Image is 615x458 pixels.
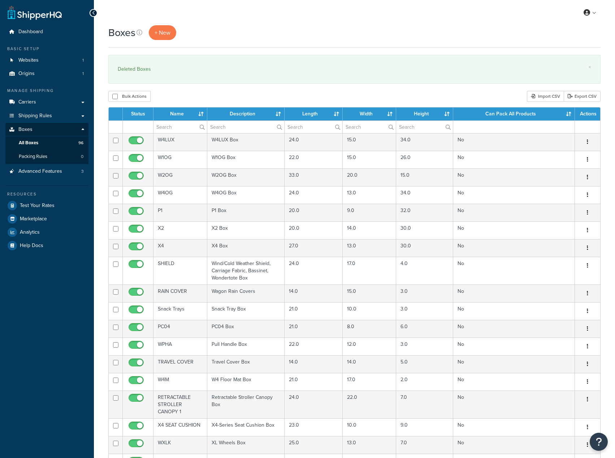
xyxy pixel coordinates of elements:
td: No [453,355,575,373]
td: No [453,320,575,338]
td: X2 [153,221,207,239]
span: Packing Rules [19,154,47,160]
td: 20.0 [285,204,343,221]
td: X4 Box [207,239,285,257]
td: W4OG Box [207,186,285,204]
td: W4M [153,373,207,391]
span: Boxes [18,127,33,133]
span: Advanced Features [18,168,62,175]
td: X4 [153,239,207,257]
td: 13.0 [343,436,396,454]
td: Wagon Rain Covers [207,285,285,302]
td: 14.0 [285,285,343,302]
td: RETRACTABLE STROLLER CANOPY 1 [153,391,207,418]
span: Dashboard [18,29,43,35]
td: 17.0 [343,257,396,285]
td: PC04 Box [207,320,285,338]
td: No [453,239,575,257]
td: Pull Handle Box [207,338,285,355]
td: 34.0 [396,186,453,204]
button: Open Resource Center [590,433,608,451]
td: No [453,204,575,221]
th: Length : activate to sort column ascending [285,107,343,120]
td: Wind/Cold Weather Shield, Carriage Fabric, Bassinet, Wondertote Box [207,257,285,285]
td: X2 Box [207,221,285,239]
td: No [453,338,575,355]
td: No [453,391,575,418]
th: Name : activate to sort column ascending [153,107,207,120]
a: Test Your Rates [5,199,88,212]
td: PC04 [153,320,207,338]
td: W4OG [153,186,207,204]
td: W4LUX Box [207,133,285,151]
a: Help Docs [5,239,88,252]
td: 22.0 [285,151,343,168]
td: 10.0 [343,418,396,436]
li: Advanced Features [5,165,88,178]
input: Search [207,121,284,133]
a: Export CSV [564,91,601,102]
td: 7.0 [396,391,453,418]
td: 6.0 [396,320,453,338]
li: Marketplace [5,212,88,225]
td: 2.0 [396,373,453,391]
td: 9.0 [343,204,396,221]
th: Description : activate to sort column ascending [207,107,285,120]
input: Search [285,121,342,133]
a: Carriers [5,96,88,109]
span: 3 [81,168,84,175]
td: WPHA [153,338,207,355]
td: X4-Series Seat Cushion Box [207,418,285,436]
li: Boxes [5,123,88,164]
th: Actions [575,107,600,120]
td: TRAVEL COVER [153,355,207,373]
td: 15.0 [343,151,396,168]
input: Search [396,121,453,133]
a: Shipping Rules [5,109,88,123]
td: 15.0 [343,133,396,151]
div: Import CSV [527,91,564,102]
td: 20.0 [285,221,343,239]
th: Can Pack All Products : activate to sort column ascending [453,107,575,120]
span: Origins [18,71,35,77]
li: Origins [5,67,88,80]
li: Dashboard [5,25,88,39]
a: Analytics [5,226,88,239]
td: 15.0 [396,168,453,186]
h1: Boxes [108,26,135,40]
td: No [453,168,575,186]
td: 32.0 [396,204,453,221]
td: 13.0 [343,239,396,257]
td: 5.0 [396,355,453,373]
td: 14.0 [285,355,343,373]
a: + New [149,25,176,40]
td: No [453,418,575,436]
td: No [453,373,575,391]
td: XL Wheels Box [207,436,285,454]
td: 9.0 [396,418,453,436]
th: Width : activate to sort column ascending [343,107,396,120]
td: Retractable Stroller Canopy Box [207,391,285,418]
li: All Boxes [5,136,88,150]
td: 17.0 [343,373,396,391]
span: 1 [82,71,84,77]
td: 14.0 [343,221,396,239]
span: 0 [81,154,83,160]
td: No [453,302,575,320]
th: Status [123,107,153,120]
li: Websites [5,54,88,67]
td: W4LUX [153,133,207,151]
td: WXLK [153,436,207,454]
td: RAIN COVER [153,285,207,302]
a: × [588,64,591,70]
a: Packing Rules 0 [5,150,88,163]
input: Search [343,121,396,133]
td: No [453,221,575,239]
th: Height : activate to sort column ascending [396,107,453,120]
td: P1 [153,204,207,221]
a: All Boxes 96 [5,136,88,150]
td: 21.0 [285,320,343,338]
li: Packing Rules [5,150,88,163]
